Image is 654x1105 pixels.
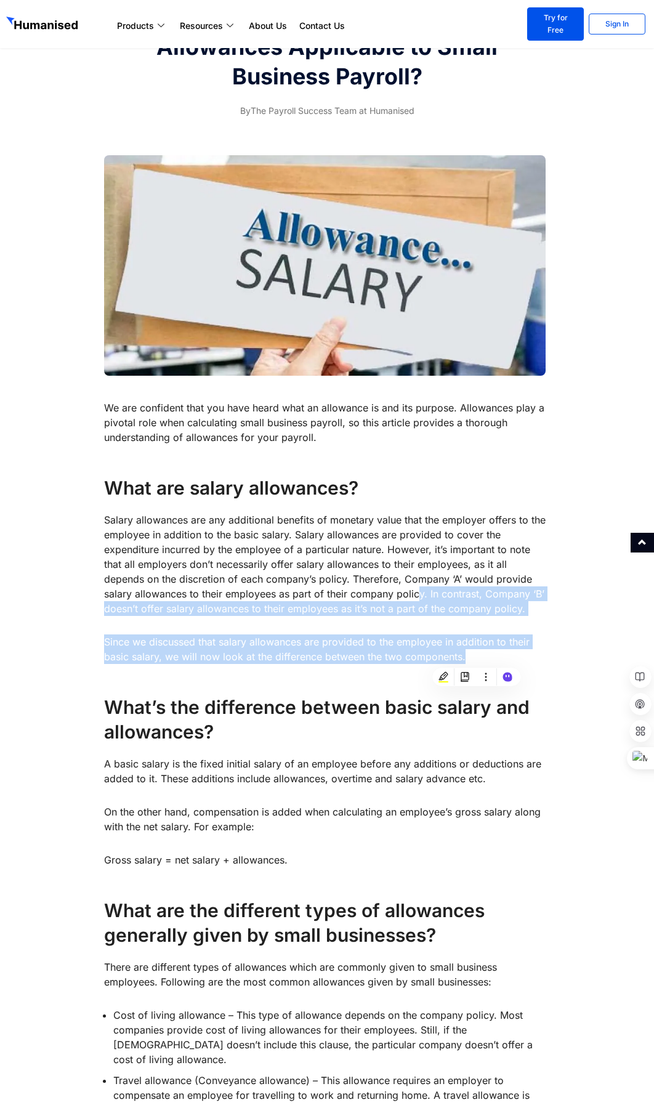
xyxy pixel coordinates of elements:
img: GetHumanised Logo [6,17,80,32]
p: Gross salary = net salary + allowances. [104,852,549,867]
span: By [240,105,251,116]
p: We are confident that you have heard what an allowance is and its purpose. Allowances play a pivo... [104,400,549,445]
img: What Are the Different Types of Allowances Applicable to Small Business Payroll [104,155,545,376]
p: Since we discussed that salary allowances are provided to the employee in addition to their basic... [104,634,549,664]
a: About Us [243,18,293,33]
p: A basic salary is the fixed initial salary of an employee before any additions or deductions are ... [104,756,549,786]
a: Try for Free [527,7,584,41]
h4: What are salary allowances? [104,476,549,500]
h4: What are the different types of allowances generally given by small businesses? [104,898,549,947]
a: Contact Us [293,18,351,33]
a: Resources [174,18,243,33]
p: On the other hand, compensation is added when calculating an employee’s gross salary along with t... [104,804,549,834]
p: Salary allowances are any additional benefits of monetary value that the employer offers to the e... [104,512,549,616]
a: Sign In [589,14,645,34]
li: Cost of living allowance – This type of allowance depends on the company policy. Most companies p... [113,1008,549,1067]
span: The Payroll Success Team at Humanised [240,103,414,118]
h4: What’s the difference between basic salary and allowances? [104,695,549,744]
p: There are different types of allowances which are commonly given to small business employees. Fol... [104,960,549,989]
a: Products [111,18,174,33]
